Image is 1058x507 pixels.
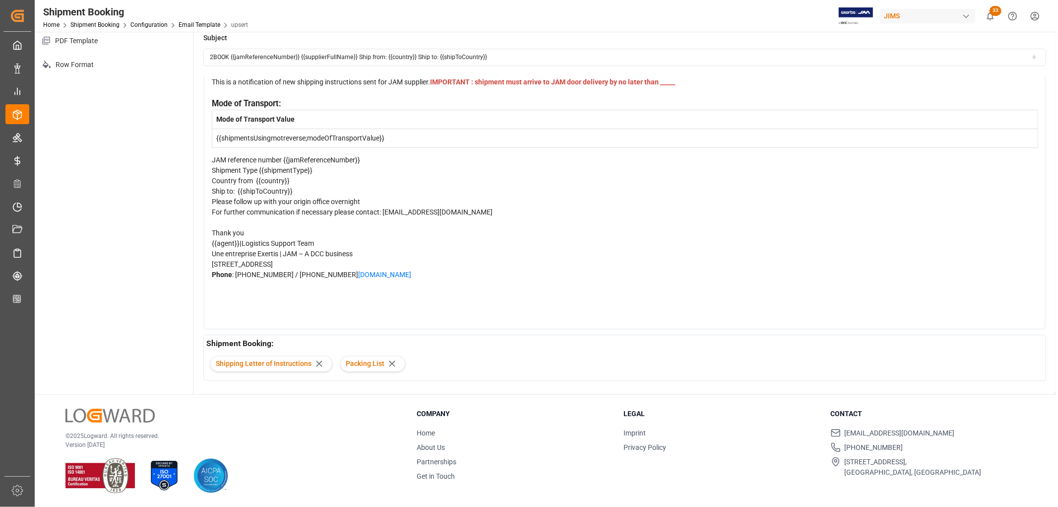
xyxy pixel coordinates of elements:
span: | [240,239,242,247]
span: Logistics Support Team [242,239,314,247]
a: Imprint [623,429,646,437]
input: Enter subject [203,49,1046,66]
a: Partnerships [417,458,456,466]
span: [EMAIL_ADDRESS][DOMAIN_NAME] [845,428,955,438]
span: Mode of Transport: [212,99,281,108]
span: Country from {{country}} [212,177,290,185]
a: Privacy Policy [623,443,666,451]
span: JAM reference number {{jamReferenceNumber}} [212,156,360,164]
a: Email Template [179,21,220,28]
span: IMPORTANT : shipment must arrive to JAM door delivery by no later than _____ [430,78,675,86]
a: Get in Touch [417,472,455,480]
div: rdw-wrapper [204,37,1046,330]
h3: Company [417,409,611,419]
span: Subject [203,33,227,43]
span: Shipment Type {{shipmentType}} [212,166,312,174]
div: Shipment Booking : [206,338,1043,350]
a: About Us [417,443,445,451]
span: [STREET_ADDRESS], [GEOGRAPHIC_DATA], [GEOGRAPHIC_DATA] [845,457,982,478]
a: [DOMAIN_NAME] [358,271,411,279]
span: {{agent}} [212,239,240,247]
p: © 2025 Logward. All rights reserved. [65,432,392,440]
span: Packing List [346,359,384,369]
img: Exertis%20JAM%20-%20Email%20Logo.jpg_1722504956.jpg [839,7,873,25]
p: Row Format [35,53,193,77]
button: JIMS [880,6,979,25]
img: AICPA SOC [193,458,228,493]
span: Please follow up with your origin office overnight [212,198,360,206]
span: For further communication if necessary please contact: [EMAIL_ADDRESS][DOMAIN_NAME] Thank you [212,208,493,237]
div: Shipment Booking [43,4,248,19]
p: Version [DATE] [65,440,392,449]
button: Help Center [1001,5,1024,27]
span: 33 [990,6,1001,16]
span: : [PHONE_NUMBER] / [PHONE_NUMBER] [232,271,358,279]
h3: Contact [831,409,1025,419]
img: ISO 9001 & ISO 14001 Certification [65,458,135,493]
div: rdw-editor [212,67,1038,322]
span: Shipping Letter of Instructions [216,359,311,369]
p: PDF Template [35,29,193,53]
span: Ship to: {{shipToCountry}} [212,187,293,195]
span: Une entreprise Exertis | JAM – A DCC business [212,250,353,258]
div: JIMS [880,9,975,23]
h3: Legal [623,409,818,419]
span: This is a notification of new shipping instructions sent for JAM supplier. [212,78,430,86]
a: Shipment Booking [70,21,120,28]
a: Home [43,21,60,28]
img: ISO 27001 Certification [147,458,182,493]
img: Logward Logo [65,409,155,423]
span: [STREET_ADDRESS] [212,260,273,268]
a: Home [417,429,435,437]
a: Configuration [130,21,168,28]
button: show 33 new notifications [979,5,1001,27]
span: [PHONE_NUMBER] [845,442,903,453]
span: Phone [212,271,232,279]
